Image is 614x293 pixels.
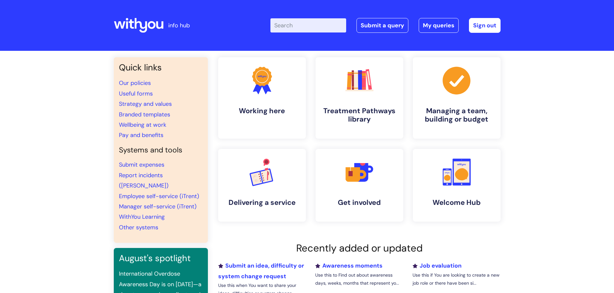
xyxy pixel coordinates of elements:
[119,79,151,87] a: Our policies
[413,57,501,139] a: Managing a team, building or budget
[119,100,172,108] a: Strategy and values
[413,149,501,222] a: Welcome Hub
[223,198,301,207] h4: Delivering a service
[119,111,170,118] a: Branded templates
[321,198,398,207] h4: Get involved
[119,171,169,189] a: Report incidents ([PERSON_NAME])
[418,107,495,124] h4: Managing a team, building or budget
[218,57,306,139] a: Working here
[119,253,203,263] h3: August's spotlight
[315,271,403,287] p: Use this to Find out about awareness days, weeks, months that represent yo...
[119,121,166,129] a: Wellbeing at work
[218,262,304,280] a: Submit an idea, difficulty or system change request
[119,161,164,169] a: Submit expenses
[119,146,203,155] h4: Systems and tools
[418,198,495,207] h4: Welcome Hub
[168,20,190,31] p: info hub
[119,203,197,210] a: Manager self-service (iTrent)
[119,224,158,231] a: Other systems
[469,18,501,33] a: Sign out
[218,149,306,222] a: Delivering a service
[413,271,500,287] p: Use this if You are looking to create a new job role or there have been si...
[270,18,501,33] div: | -
[413,262,462,270] a: Job evaluation
[315,262,383,270] a: Awareness moments
[119,90,153,97] a: Useful forms
[218,242,501,254] h2: Recently added or updated
[321,107,398,124] h4: Treatment Pathways library
[316,149,403,222] a: Get involved
[119,62,203,73] h3: Quick links
[356,18,408,33] a: Submit a query
[119,131,163,139] a: Pay and benefits
[419,18,459,33] a: My queries
[316,57,403,139] a: Treatment Pathways library
[270,18,346,32] input: Search
[223,107,301,115] h4: Working here
[119,192,199,200] a: Employee self-service (iTrent)
[119,213,165,221] a: WithYou Learning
